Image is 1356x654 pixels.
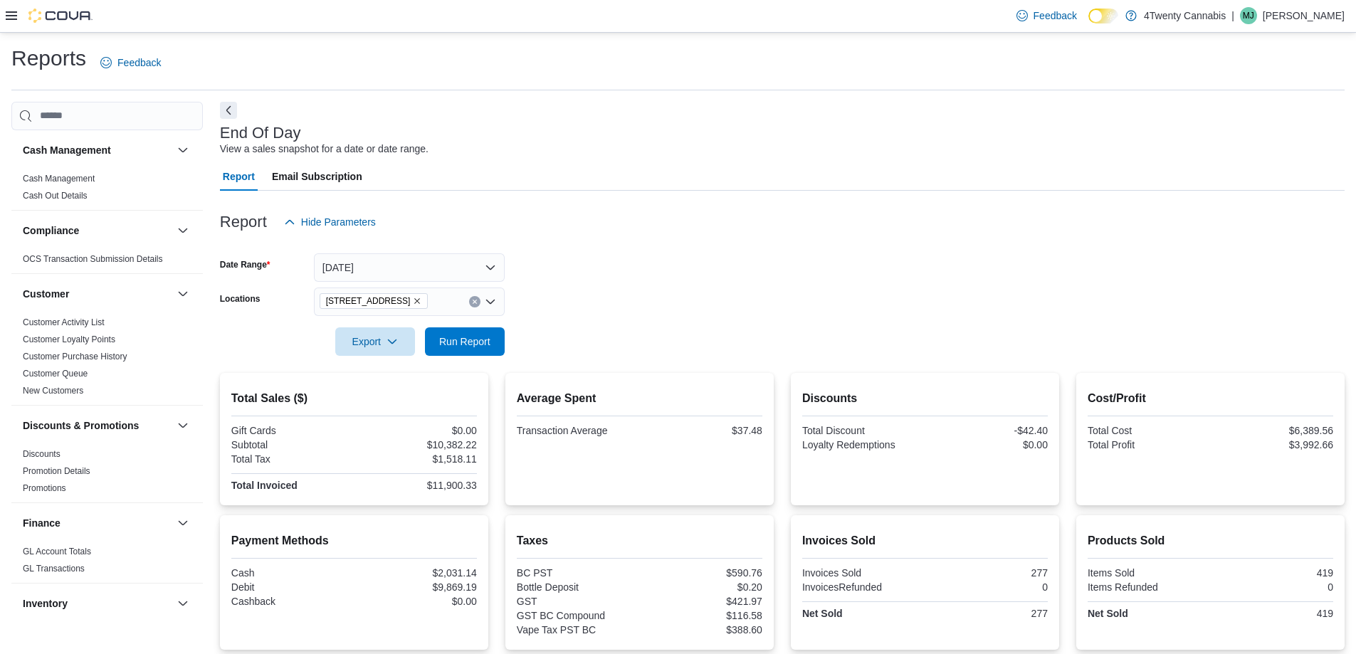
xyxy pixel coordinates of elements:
span: Customer Purchase History [23,351,127,362]
a: Customer Activity List [23,317,105,327]
button: Open list of options [485,296,496,307]
div: Total Cost [1088,425,1208,436]
div: Gift Cards [231,425,352,436]
span: Feedback [117,56,161,70]
div: Cashback [231,596,352,607]
button: Clear input [469,296,480,307]
div: Cash [231,567,352,579]
label: Locations [220,293,261,305]
div: 0 [1213,581,1333,593]
div: Items Refunded [1088,581,1208,593]
div: Loyalty Redemptions [802,439,923,450]
button: Export [335,327,415,356]
div: $116.58 [642,610,762,621]
p: 4Twenty Cannabis [1144,7,1226,24]
button: Discounts & Promotions [174,417,191,434]
p: [PERSON_NAME] [1263,7,1345,24]
div: InvoicesRefunded [802,581,923,593]
div: $1,518.11 [357,453,477,465]
div: View a sales snapshot for a date or date range. [220,142,429,157]
div: 419 [1213,608,1333,619]
button: Cash Management [174,142,191,159]
div: Bottle Deposit [517,581,637,593]
button: Inventory [174,595,191,612]
span: Hide Parameters [301,215,376,229]
a: OCS Transaction Submission Details [23,254,163,264]
div: $37.48 [642,425,762,436]
div: $0.00 [927,439,1048,450]
div: Customer [11,314,203,405]
button: Compliance [23,223,172,238]
span: GL Account Totals [23,546,91,557]
h3: Report [220,213,267,231]
span: GL Transactions [23,563,85,574]
h2: Cost/Profit [1088,390,1333,407]
span: Customer Activity List [23,317,105,328]
h3: Compliance [23,223,79,238]
button: Cash Management [23,143,172,157]
h2: Taxes [517,532,762,549]
div: 277 [927,608,1048,619]
div: Subtotal [231,439,352,450]
button: Remove 3441 Kingsway Ave from selection in this group [413,297,421,305]
h2: Discounts [802,390,1048,407]
button: Customer [23,287,172,301]
div: Invoices Sold [802,567,923,579]
div: Discounts & Promotions [11,445,203,502]
input: Dark Mode [1088,9,1118,23]
span: Customer Queue [23,368,88,379]
button: Finance [23,516,172,530]
div: 277 [927,567,1048,579]
span: Cash Out Details [23,190,88,201]
a: Customer Queue [23,369,88,379]
div: Finance [11,543,203,583]
h3: Customer [23,287,69,301]
div: $6,389.56 [1213,425,1333,436]
div: $421.97 [642,596,762,607]
span: Promotion Details [23,465,90,477]
button: Run Report [425,327,505,356]
span: OCS Transaction Submission Details [23,253,163,265]
div: $10,382.22 [357,439,477,450]
a: Cash Management [23,174,95,184]
div: Mason John [1240,7,1257,24]
h1: Reports [11,44,86,73]
div: $0.00 [357,425,477,436]
span: Cash Management [23,173,95,184]
div: Items Sold [1088,567,1208,579]
div: Compliance [11,250,203,273]
h2: Total Sales ($) [231,390,477,407]
span: Email Subscription [272,162,362,191]
span: New Customers [23,385,83,396]
div: $2,031.14 [357,567,477,579]
button: Compliance [174,222,191,239]
span: 3441 Kingsway Ave [320,293,429,309]
a: Customer Purchase History [23,352,127,362]
a: New Customers [23,386,83,396]
div: Total Profit [1088,439,1208,450]
strong: Net Sold [1088,608,1128,619]
h2: Invoices Sold [802,532,1048,549]
span: Customer Loyalty Points [23,334,115,345]
div: Vape Tax PST BC [517,624,637,635]
div: $0.20 [642,581,762,593]
h2: Payment Methods [231,532,477,549]
div: Cash Management [11,170,203,210]
div: 0 [927,581,1048,593]
div: $9,869.19 [357,581,477,593]
div: -$42.40 [927,425,1048,436]
button: Customer [174,285,191,302]
strong: Total Invoiced [231,480,298,491]
span: [STREET_ADDRESS] [326,294,411,308]
button: [DATE] [314,253,505,282]
span: Report [223,162,255,191]
div: $11,900.33 [357,480,477,491]
h2: Average Spent [517,390,762,407]
div: Transaction Average [517,425,637,436]
a: GL Transactions [23,564,85,574]
a: Promotion Details [23,466,90,476]
a: Promotions [23,483,66,493]
a: Cash Out Details [23,191,88,201]
div: Total Tax [231,453,352,465]
strong: Net Sold [802,608,843,619]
